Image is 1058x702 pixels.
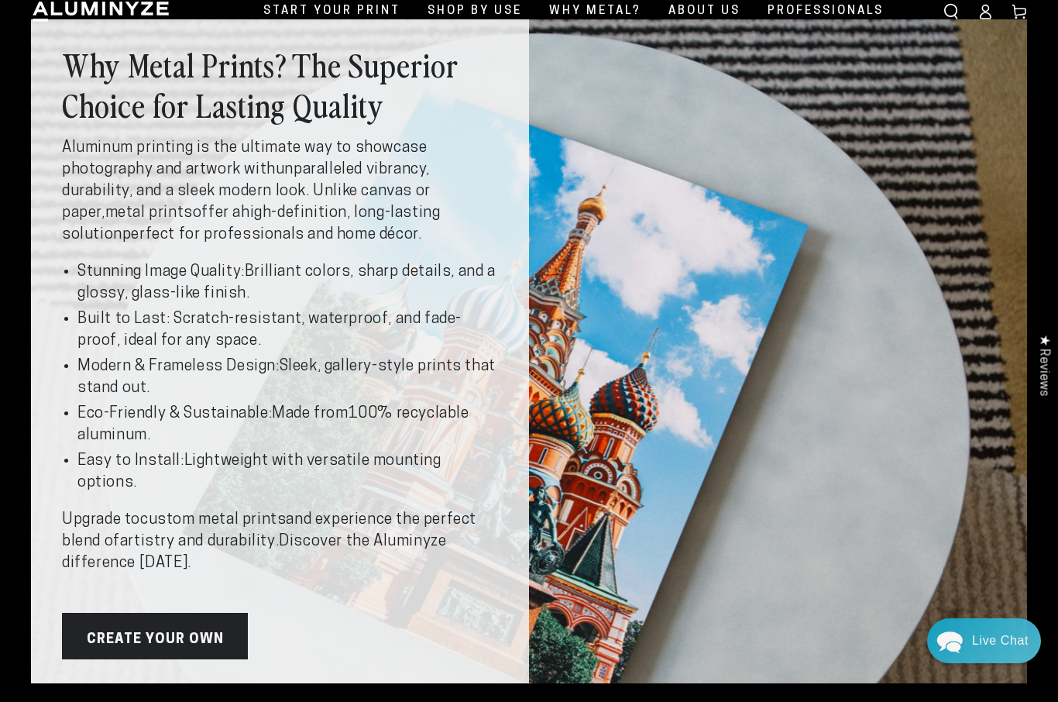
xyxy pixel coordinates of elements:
strong: Scratch-resistant, waterproof, and fade-proof [77,311,462,349]
div: Chat widget toggle [927,618,1041,663]
h2: Why Metal Prints? The Superior Choice for Lasting Quality [62,44,498,125]
strong: high-definition, long-lasting solution [62,205,440,243]
strong: Stunning Image Quality: [77,264,245,280]
strong: Easy to Install: [77,453,184,469]
span: Shop By Use [428,1,522,22]
span: Professionals [768,1,884,22]
li: Made from . [77,403,498,446]
strong: Eco-Friendly & Sustainable: [77,406,272,422]
li: Brilliant colors, sharp details, and a glossy, glass-like finish. [77,261,498,305]
strong: artistry and durability [120,534,276,549]
strong: metal prints [105,205,193,221]
span: About Us [668,1,740,22]
strong: Built to Last: [77,311,170,327]
li: Sleek, gallery-style prints that stand out. [77,356,498,399]
div: Contact Us Directly [972,618,1029,663]
span: Start Your Print [263,1,400,22]
li: , ideal for any space. [77,308,498,352]
a: Create Your Own [62,613,248,659]
span: Why Metal? [549,1,641,22]
p: Upgrade to and experience the perfect blend of . [62,509,498,574]
li: Lightweight with versatile mounting options. [77,450,498,494]
p: Aluminum printing is the ultimate way to showcase photography and artwork with . Unlike canvas or... [62,137,498,246]
strong: custom metal prints [140,512,286,528]
div: Click to open Judge.me floating reviews tab [1029,322,1058,408]
strong: Modern & Frameless Design: [77,359,280,374]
